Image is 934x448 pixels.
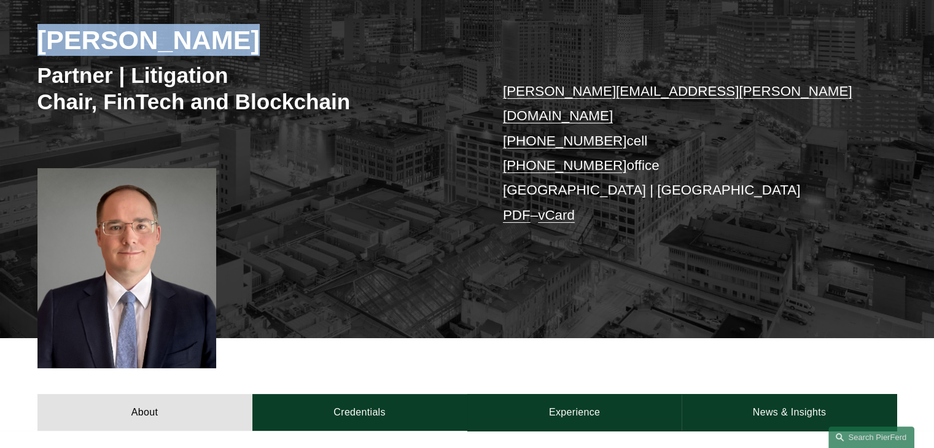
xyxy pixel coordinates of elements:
p: cell office [GEOGRAPHIC_DATA] | [GEOGRAPHIC_DATA] – [503,79,861,228]
a: vCard [538,207,575,223]
a: [PHONE_NUMBER] [503,133,627,149]
a: News & Insights [682,394,897,431]
a: [PHONE_NUMBER] [503,158,627,173]
a: Search this site [828,427,914,448]
h2: [PERSON_NAME] [37,24,467,56]
a: About [37,394,252,431]
a: Experience [467,394,682,431]
a: PDF [503,207,531,223]
a: [PERSON_NAME][EMAIL_ADDRESS][PERSON_NAME][DOMAIN_NAME] [503,83,852,123]
a: Credentials [252,394,467,431]
h3: Partner | Litigation Chair, FinTech and Blockchain [37,62,467,115]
